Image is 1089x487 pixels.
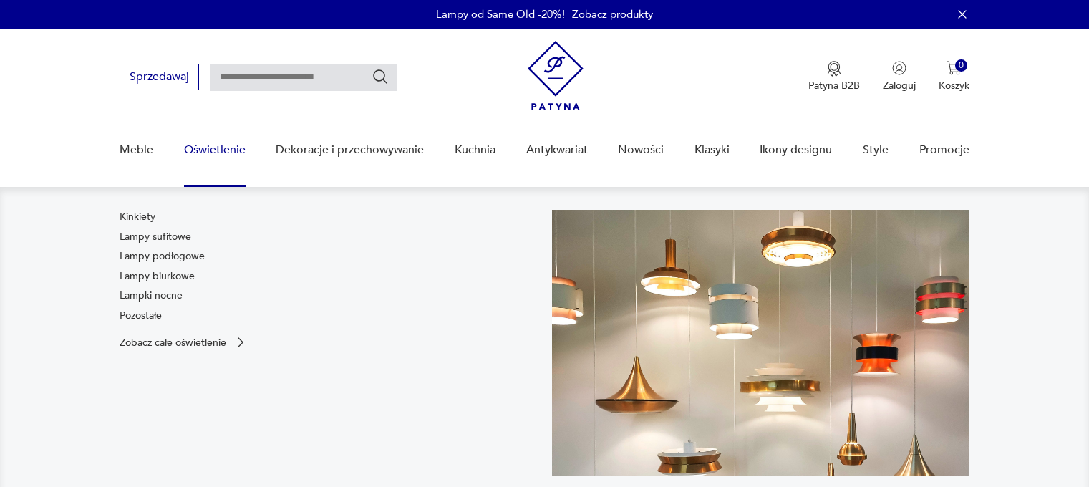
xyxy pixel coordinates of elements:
p: Lampy od Same Old -20%! [436,7,565,21]
button: 0Koszyk [939,61,969,92]
button: Patyna B2B [808,61,860,92]
p: Zobacz całe oświetlenie [120,338,226,347]
a: Style [863,122,889,178]
a: Sprzedawaj [120,73,199,83]
p: Koszyk [939,79,969,92]
img: Patyna - sklep z meblami i dekoracjami vintage [528,41,584,110]
a: Ikony designu [760,122,832,178]
a: Lampy biurkowe [120,269,195,284]
p: Zaloguj [883,79,916,92]
a: Promocje [919,122,969,178]
div: 0 [955,59,967,72]
img: Ikona medalu [827,61,841,77]
a: Dekoracje i przechowywanie [276,122,424,178]
a: Lampy sufitowe [120,230,191,244]
a: Nowości [618,122,664,178]
a: Meble [120,122,153,178]
img: Ikonka użytkownika [892,61,906,75]
a: Zobacz produkty [572,7,653,21]
a: Kuchnia [455,122,495,178]
img: Ikona koszyka [947,61,961,75]
p: Patyna B2B [808,79,860,92]
a: Zobacz całe oświetlenie [120,335,248,349]
button: Sprzedawaj [120,64,199,90]
a: Antykwariat [526,122,588,178]
button: Zaloguj [883,61,916,92]
button: Szukaj [372,68,389,85]
a: Oświetlenie [184,122,246,178]
a: Kinkiety [120,210,155,224]
a: Ikona medaluPatyna B2B [808,61,860,92]
img: a9d990cd2508053be832d7f2d4ba3cb1.jpg [552,210,969,476]
a: Pozostałe [120,309,162,323]
a: Lampy podłogowe [120,249,205,264]
a: Klasyki [694,122,730,178]
a: Lampki nocne [120,289,183,303]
